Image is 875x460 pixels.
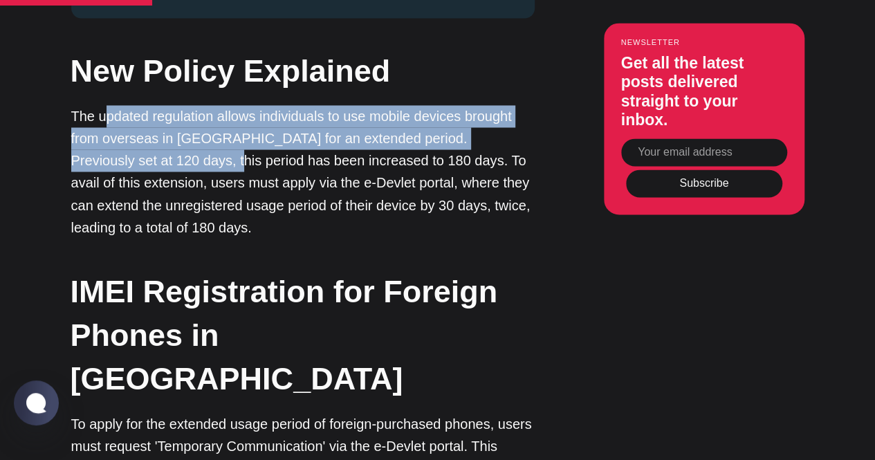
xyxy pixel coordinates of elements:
[621,54,787,130] h3: Get all the latest posts delivered straight to your inbox.
[71,269,534,400] h2: IMEI Registration for Foreign Phones in [GEOGRAPHIC_DATA]
[71,49,534,93] h2: New Policy Explained
[71,105,535,238] p: The updated regulation allows individuals to use mobile devices brought from overseas in [GEOGRAP...
[621,38,787,46] small: Newsletter
[626,169,782,197] button: Subscribe
[621,138,787,166] input: Your email address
